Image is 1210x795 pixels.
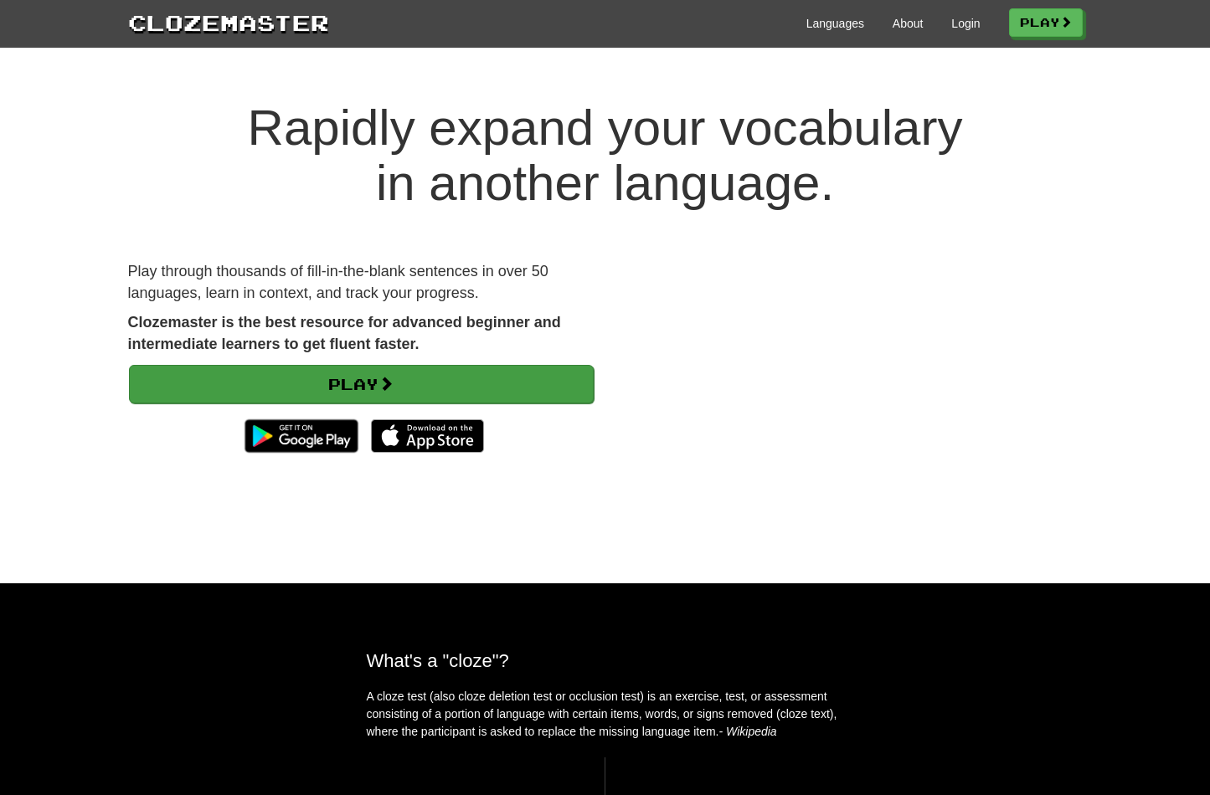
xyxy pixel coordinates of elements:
[367,688,844,741] p: A cloze test (also cloze deletion test or occlusion test) is an exercise, test, or assessment con...
[806,15,864,32] a: Languages
[719,725,777,738] em: - Wikipedia
[128,7,329,38] a: Clozemaster
[128,261,593,304] p: Play through thousands of fill-in-the-blank sentences in over 50 languages, learn in context, and...
[367,650,844,671] h2: What's a "cloze"?
[129,365,594,403] a: Play
[1009,8,1083,37] a: Play
[236,411,366,461] img: Get it on Google Play
[371,419,484,453] img: Download_on_the_App_Store_Badge_US-UK_135x40-25178aeef6eb6b83b96f5f2d004eda3bffbb37122de64afbaef7...
[128,314,561,352] strong: Clozemaster is the best resource for advanced beginner and intermediate learners to get fluent fa...
[893,15,924,32] a: About
[951,15,980,32] a: Login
